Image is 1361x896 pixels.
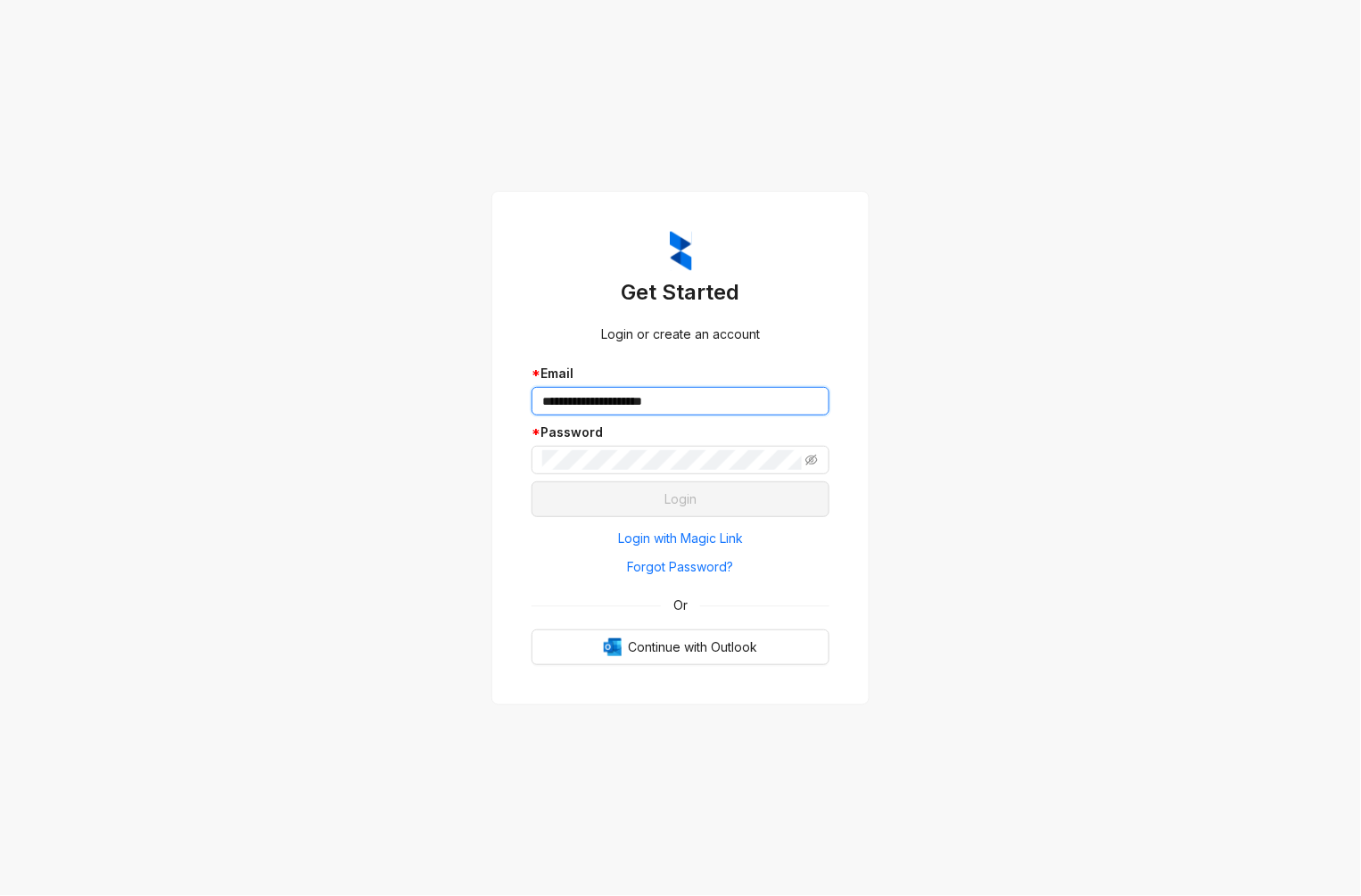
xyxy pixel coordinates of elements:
[618,529,743,548] span: Login with Magic Link
[629,637,758,657] span: Continue with Outlook
[805,454,818,466] span: eye-invisible
[532,553,829,581] button: Forgot Password?
[628,557,734,577] span: Forgot Password?
[532,325,829,344] div: Login or create an account
[532,481,829,517] button: Login
[661,596,700,615] span: Or
[532,629,829,665] button: OutlookContinue with Outlook
[532,524,829,553] button: Login with Magic Link
[604,638,622,656] img: Outlook
[532,278,829,307] h3: Get Started
[532,364,829,383] div: Email
[670,231,692,272] img: ZumaIcon
[532,423,829,442] div: Password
